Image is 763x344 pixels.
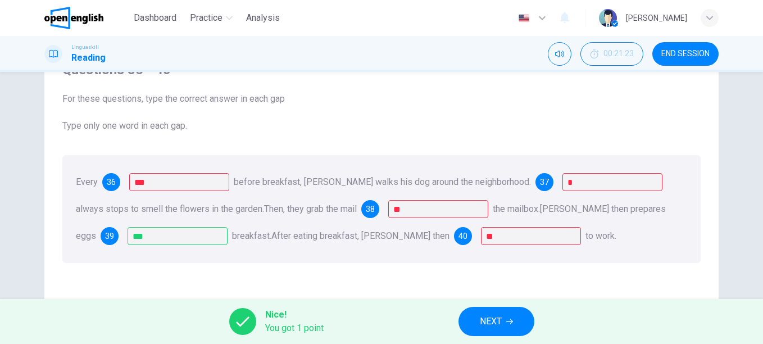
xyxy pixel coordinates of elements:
span: Practice [190,11,222,25]
span: END SESSION [661,49,710,58]
input: goes [481,227,581,245]
button: NEXT [458,307,534,336]
span: 37 [540,178,549,186]
span: 00:21:23 [603,49,634,58]
button: Practice [185,8,237,28]
img: OpenEnglish logo [44,7,103,29]
span: For these questions, type the correct answer in each gap [62,92,701,106]
span: Dashboard [134,11,176,25]
input: he [562,173,662,191]
button: Analysis [242,8,284,28]
span: 36 [107,178,116,186]
span: to work. [585,230,616,241]
span: After eating breakfast, [PERSON_NAME] then [271,230,449,241]
button: 00:21:23 [580,42,643,66]
span: before breakfast, [PERSON_NAME] walks his dog around the neighborhood. [234,176,531,187]
a: OpenEnglish logo [44,7,129,29]
span: 39 [105,232,114,240]
span: breakfast. [232,230,271,241]
h1: Reading [71,51,106,65]
span: Every [76,176,98,187]
span: 40 [458,232,467,240]
span: NEXT [480,314,502,329]
span: Linguaskill [71,43,99,51]
span: Type only one word in each gap. [62,119,701,133]
button: END SESSION [652,42,719,66]
div: Hide [580,42,643,66]
span: the mailbox. [493,203,540,214]
button: Dashboard [129,8,181,28]
span: Analysis [246,11,280,25]
span: You got 1 point [265,322,324,335]
div: [PERSON_NAME] [626,11,687,25]
input: for [128,227,228,245]
span: Then, they grab the mail [264,203,357,214]
span: always stops to smell the flowers in the garden. [76,203,264,214]
span: 38 [366,205,375,213]
span: Nice! [265,308,324,322]
img: en [517,14,531,22]
input: morning [129,173,229,191]
input: from [388,200,488,218]
div: Mute [548,42,571,66]
img: Profile picture [599,9,617,27]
